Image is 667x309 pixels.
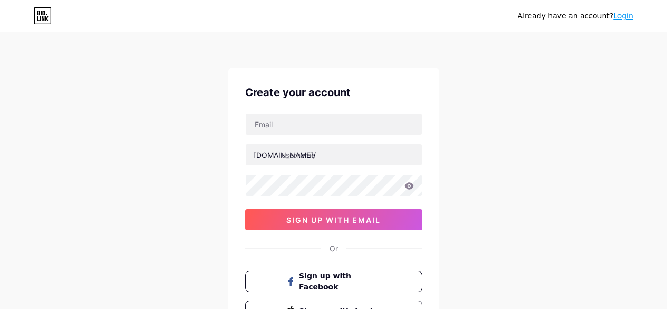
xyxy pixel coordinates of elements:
[613,12,633,20] a: Login
[245,209,422,230] button: sign up with email
[286,216,381,224] span: sign up with email
[299,270,381,293] span: Sign up with Facebook
[518,11,633,22] div: Already have an account?
[246,144,422,165] input: username
[246,114,422,135] input: Email
[330,243,338,254] div: Or
[245,85,422,100] div: Create your account
[254,149,316,161] div: [DOMAIN_NAME]/
[245,271,422,292] button: Sign up with Facebook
